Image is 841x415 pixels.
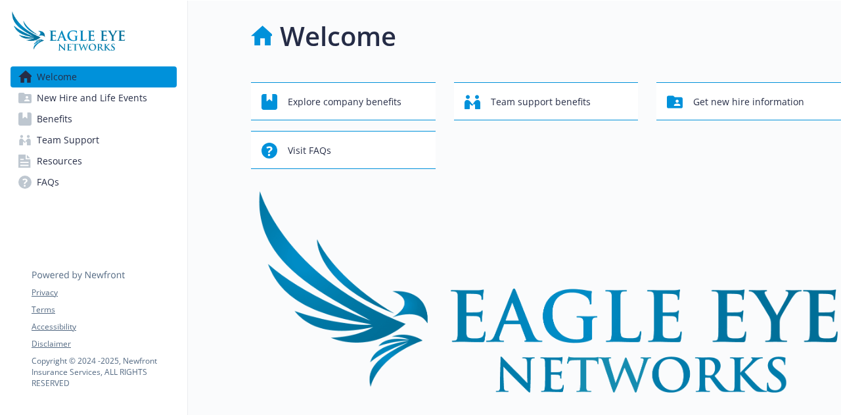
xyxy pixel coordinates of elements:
button: Get new hire information [656,82,841,120]
span: FAQs [37,172,59,193]
span: Team support benefits [491,89,591,114]
span: Welcome [37,66,77,87]
span: Resources [37,151,82,172]
span: New Hire and Life Events [37,87,147,109]
a: Terms [32,304,176,316]
a: New Hire and Life Events [11,87,177,109]
img: overview page banner [251,190,841,393]
h1: Welcome [280,16,396,56]
a: Team Support [11,130,177,151]
span: Benefits [37,109,72,130]
a: Resources [11,151,177,172]
a: Accessibility [32,321,176,333]
p: Copyright © 2024 - 2025 , Newfront Insurance Services, ALL RIGHTS RESERVED [32,355,176,389]
button: Team support benefits [454,82,639,120]
span: Visit FAQs [288,138,331,163]
a: Welcome [11,66,177,87]
a: Benefits [11,109,177,130]
button: Explore company benefits [251,82,436,120]
a: FAQs [11,172,177,193]
button: Visit FAQs [251,131,436,169]
span: Team Support [37,130,99,151]
a: Privacy [32,287,176,299]
span: Explore company benefits [288,89,401,114]
a: Disclaimer [32,338,176,350]
span: Get new hire information [693,89,804,114]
